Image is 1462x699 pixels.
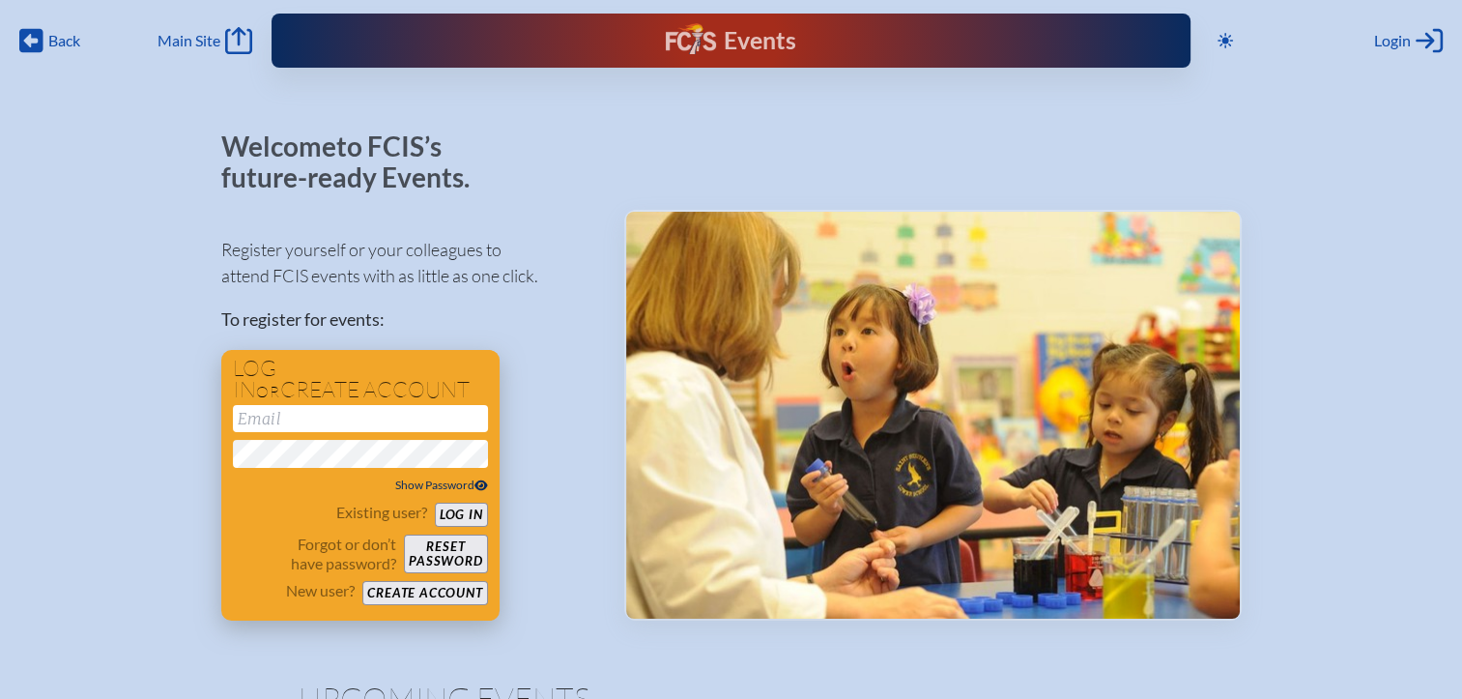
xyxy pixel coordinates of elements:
[233,535,397,573] p: Forgot or don’t have password?
[532,23,930,58] div: FCIS Events — Future ready
[48,31,80,50] span: Back
[233,405,488,432] input: Email
[233,358,488,401] h1: Log in create account
[221,237,593,289] p: Register yourself or your colleagues to attend FCIS events with as little as one click.
[221,131,492,192] p: Welcome to FCIS’s future-ready Events.
[626,212,1240,620] img: Events
[286,581,355,600] p: New user?
[362,581,487,605] button: Create account
[1374,31,1411,50] span: Login
[395,478,488,492] span: Show Password
[404,535,487,573] button: Resetpassword
[336,503,427,522] p: Existing user?
[256,382,280,401] span: or
[158,31,220,50] span: Main Site
[158,27,252,54] a: Main Site
[221,306,593,333] p: To register for events:
[435,503,488,527] button: Log in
